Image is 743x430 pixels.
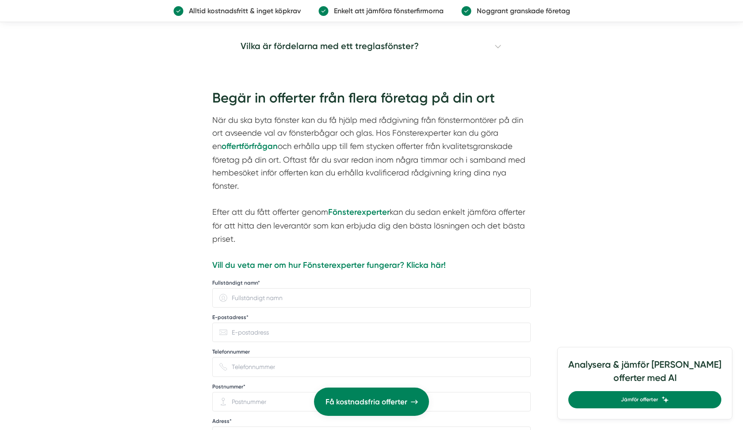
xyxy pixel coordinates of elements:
span: Jämför offerter [621,396,658,404]
a: Fönsterexperter [328,207,390,217]
a: Jämför offerter [568,391,721,408]
input: Postnummer [227,392,524,411]
p: När du ska byta fönster kan du få hjälp med rådgivning från fönstermontörer på din ort avseende v... [212,114,531,272]
a: offertförfrågan [222,141,278,151]
input: E-postadress [227,323,524,342]
svg: Telefon [219,363,227,371]
h4: Analysera & jämför [PERSON_NAME] offerter med AI [568,358,721,391]
a: Få kostnadsfria offerter [314,388,429,416]
label: E-postadress* [212,314,249,321]
p: Noggrant granskade företag [471,5,570,16]
label: Adress* [212,418,232,425]
label: Postnummer* [212,383,245,390]
p: Alltid kostnadsfritt & inget köpkrav [184,5,301,16]
p: Enkelt att jämföra fönsterfirmorna [329,5,444,16]
label: Fullständigt namn* [212,279,260,286]
label: Telefonnummer [212,348,250,355]
h2: Begär in offerter från flera företag på din ort [212,88,531,113]
input: Fullständigt namn [227,289,524,307]
a: Vill du veta mer om hur Fönsterexperter fungerar? Klicka här! [212,260,446,270]
input: Telefonnummer [227,358,524,376]
span: Få kostnadsfria offerter [326,396,407,408]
